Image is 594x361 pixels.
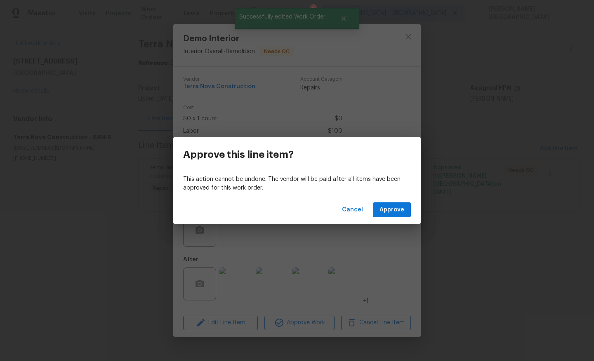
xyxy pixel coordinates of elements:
span: Approve [379,205,404,215]
h3: Approve this line item? [183,149,294,160]
button: Approve [373,202,411,218]
p: This action cannot be undone. The vendor will be paid after all items have been approved for this... [183,175,411,192]
span: Cancel [342,205,363,215]
button: Cancel [339,202,366,218]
